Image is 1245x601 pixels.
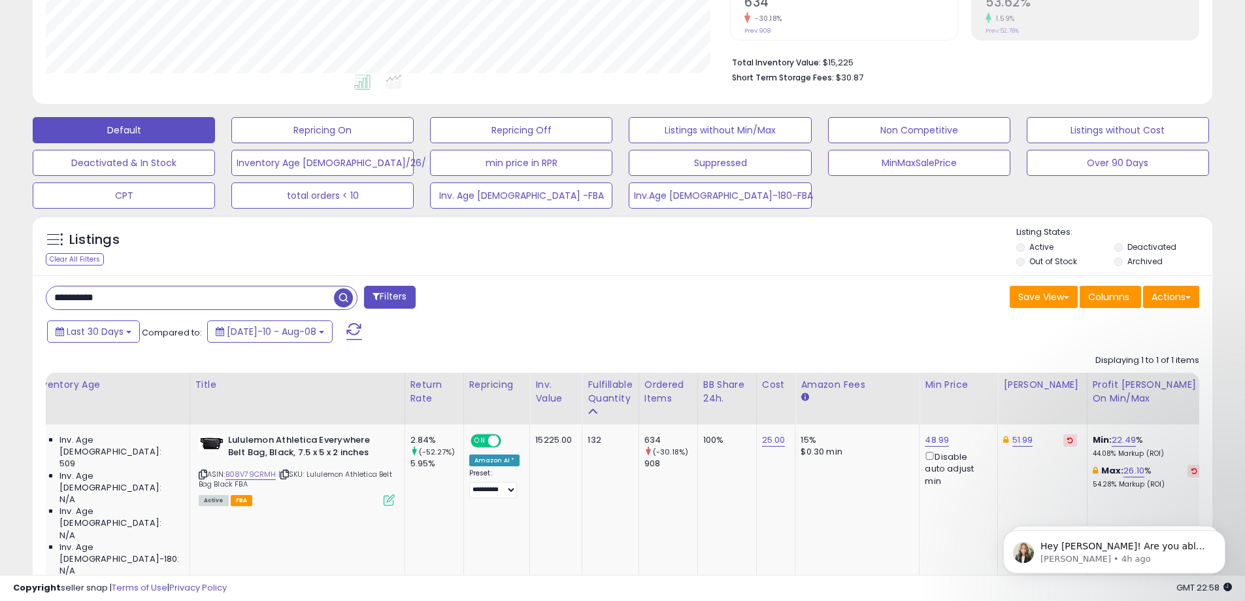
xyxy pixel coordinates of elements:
button: Repricing Off [430,117,612,143]
div: 100% [703,434,746,446]
div: % [1093,434,1201,458]
div: 132 [588,434,628,446]
div: Amazon Fees [801,378,914,392]
div: seller snap | | [13,582,227,594]
span: N/A [59,565,75,577]
img: 318Z5QYxzkL._SL40_.jpg [199,434,225,450]
b: Max: [1101,464,1124,477]
span: Inv. Age [DEMOGRAPHIC_DATA]: [59,506,179,529]
strong: Copyright [13,581,61,594]
b: Min: [1093,434,1112,446]
button: CPT [33,182,215,209]
small: (-30.18%) [653,447,688,457]
button: Columns [1080,286,1141,308]
label: Out of Stock [1029,256,1077,267]
span: 509 [59,458,75,470]
span: ON [472,436,488,447]
div: Repricing [469,378,525,392]
div: Fulfillable Quantity [588,378,633,405]
div: Cost [762,378,790,392]
div: BB Share 24h. [703,378,751,405]
button: Inventory Age [DEMOGRAPHIC_DATA]/26/ [231,150,414,176]
span: N/A [59,530,75,541]
button: Last 30 Days [47,320,140,343]
div: Displaying 1 to 1 of 1 items [1095,354,1199,367]
span: Columns [1088,290,1129,303]
b: Lululemon Athletica Everywhere Belt Bag, Black, 7.5 x 5 x 2 inches [228,434,387,462]
iframe: Intercom notifications message [984,503,1245,594]
button: Over 90 Days [1027,150,1209,176]
div: Ordered Items [644,378,692,405]
span: Inv. Age [DEMOGRAPHIC_DATA]: [59,470,179,494]
div: Profit [PERSON_NAME] on Min/Max [1093,378,1206,405]
small: (-52.27%) [419,447,455,457]
div: 15% [801,434,909,446]
button: Default [33,117,215,143]
button: Listings without Min/Max [629,117,811,143]
button: Non Competitive [828,117,1010,143]
button: Inv. Age [DEMOGRAPHIC_DATA] -FBA [430,182,612,209]
button: MinMaxSalePrice [828,150,1010,176]
span: Last 30 Days [67,325,124,338]
button: Suppressed [629,150,811,176]
small: -30.18% [750,14,782,24]
p: 54.28% Markup (ROI) [1093,480,1201,489]
a: Privacy Policy [169,581,227,594]
span: Compared to: [142,326,202,339]
div: Return Rate [410,378,458,405]
div: 908 [644,458,697,470]
div: Disable auto adjust min [925,449,988,487]
div: Clear All Filters [46,253,104,266]
small: Amazon Fees. [801,392,808,404]
button: min price in RPR [430,150,612,176]
small: 1.59% [991,14,1015,24]
div: ASIN: [199,434,395,504]
a: 25.00 [762,434,786,447]
a: B08V79CRMH [225,469,276,480]
span: N/A [59,494,75,506]
p: Listing States: [1016,226,1212,239]
button: Actions [1143,286,1199,308]
div: 2.84% [410,434,463,446]
a: 26.10 [1123,464,1144,477]
a: 48.99 [925,434,949,447]
button: Filters [364,286,415,309]
div: Min Price [925,378,992,392]
div: Title [195,378,399,392]
div: $0.30 min [801,446,909,458]
span: Inv. Age [DEMOGRAPHIC_DATA]: [59,434,179,458]
button: Repricing On [231,117,414,143]
button: [DATE]-10 - Aug-08 [207,320,333,343]
button: total orders < 10 [231,182,414,209]
label: Active [1029,241,1054,252]
div: Inventory Age [33,378,184,392]
span: [DATE]-10 - Aug-08 [227,325,316,338]
div: Inv. value [535,378,576,405]
div: 5.95% [410,458,463,470]
span: All listings currently available for purchase on Amazon [199,495,229,506]
button: Deactivated & In Stock [33,150,215,176]
button: Listings without Cost [1027,117,1209,143]
small: Prev: 908 [744,27,771,35]
div: 15225.00 [535,434,572,446]
span: | SKU: Lululemon Athletica Belt Bag Black FBA [199,469,392,489]
a: 51.99 [1012,434,1033,447]
span: Inv. Age [DEMOGRAPHIC_DATA]-180: [59,541,179,565]
div: Amazon AI * [469,455,520,466]
label: Archived [1127,256,1163,267]
th: The percentage added to the cost of goods (COGS) that forms the calculator for Min & Max prices. [1087,373,1211,424]
label: Deactivated [1127,241,1176,252]
span: FBA [231,495,253,506]
b: Short Term Storage Fees: [732,72,834,83]
div: % [1093,465,1201,489]
b: Total Inventory Value: [732,57,821,68]
h5: Listings [69,231,120,249]
a: Terms of Use [112,581,167,594]
span: $30.87 [836,71,863,84]
div: 634 [644,434,697,446]
small: Prev: 52.78% [986,27,1019,35]
button: Save View [1010,286,1078,308]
